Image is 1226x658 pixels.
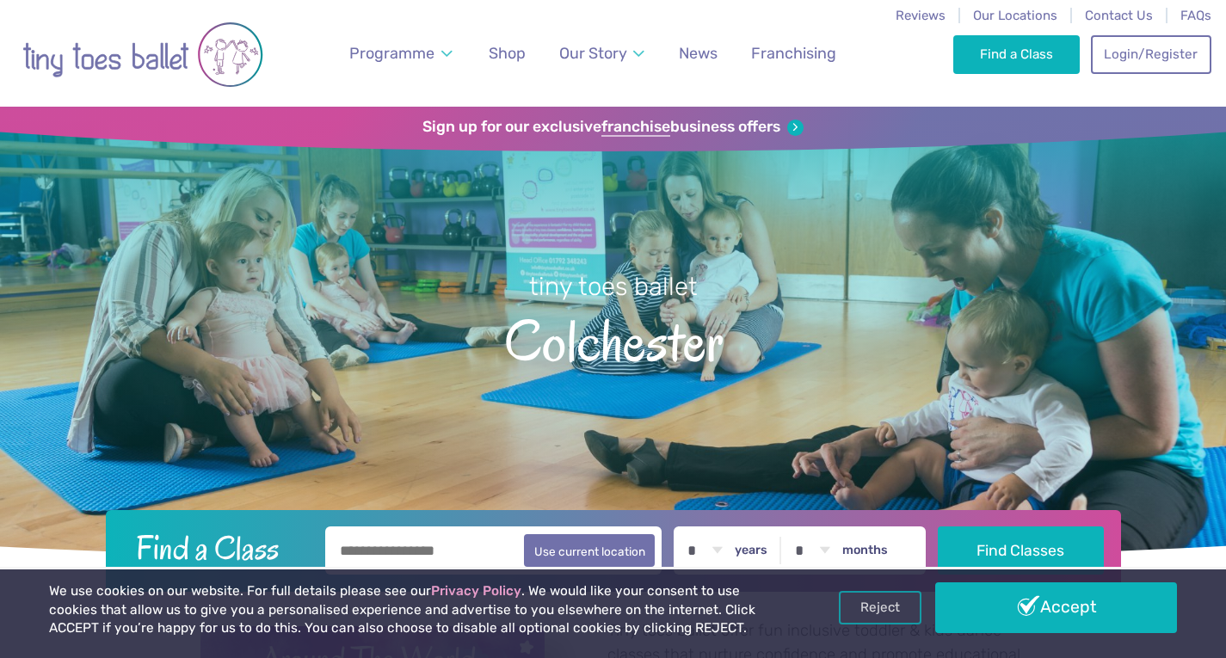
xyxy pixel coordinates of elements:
[1180,8,1211,23] a: FAQs
[1085,8,1153,23] a: Contact Us
[938,526,1104,575] button: Find Classes
[601,118,670,137] strong: franchise
[551,34,653,73] a: Our Story
[349,44,434,62] span: Programme
[30,304,1196,373] span: Colchester
[671,34,725,73] a: News
[49,582,782,638] p: We use cookies on our website. For full details please see our . We would like your consent to us...
[679,44,718,62] span: News
[735,543,767,558] label: years
[935,582,1177,632] a: Accept
[489,44,526,62] span: Shop
[431,583,521,599] a: Privacy Policy
[342,34,460,73] a: Programme
[529,272,698,301] small: tiny toes ballet
[1091,35,1211,73] a: Login/Register
[559,44,627,62] span: Our Story
[122,526,313,569] h2: Find a Class
[743,34,844,73] a: Franchising
[839,591,921,624] a: Reject
[973,8,1057,23] a: Our Locations
[842,543,888,558] label: months
[422,118,804,137] a: Sign up for our exclusivefranchisebusiness offers
[953,35,1080,73] a: Find a Class
[896,8,946,23] a: Reviews
[22,11,263,98] img: tiny toes ballet
[751,44,836,62] span: Franchising
[524,534,656,567] button: Use current location
[481,34,533,73] a: Shop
